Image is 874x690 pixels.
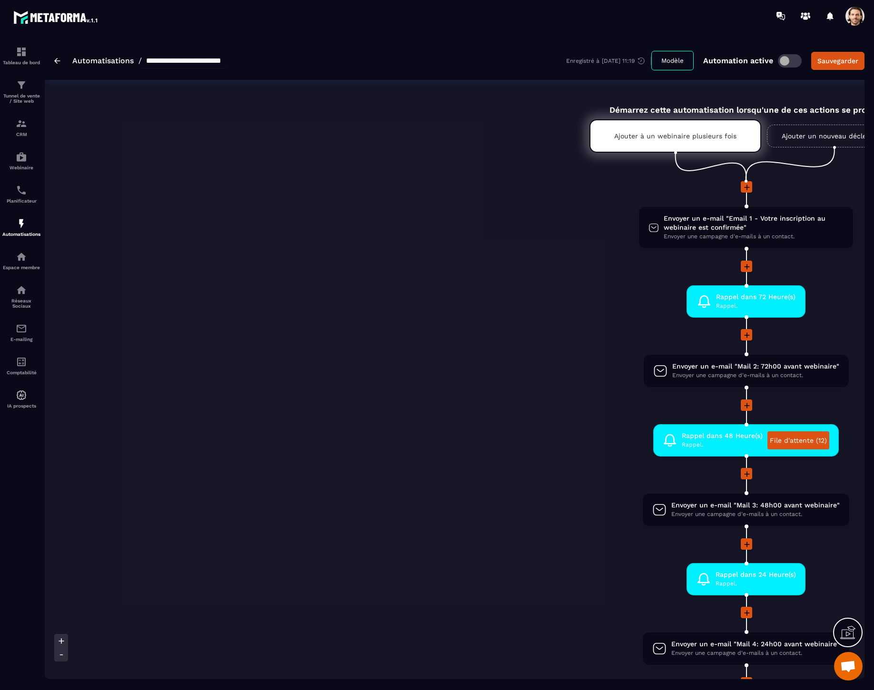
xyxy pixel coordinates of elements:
img: automations [16,218,27,229]
p: Automation active [703,56,773,65]
a: formationformationCRM [2,111,40,144]
div: Enregistré à [566,57,651,65]
span: Envoyer une campagne d'e-mails à un contact. [671,510,840,519]
span: Envoyer un e-mail "Mail 2: 72h00 avant webinaire" [672,362,839,371]
a: automationsautomationsAutomatisations [2,211,40,244]
p: IA prospects [2,403,40,408]
span: Rappel. [716,579,796,588]
span: Envoyer un e-mail "Email 1 - Votre inscription au webinaire est confirmée" [664,214,844,232]
span: Rappel. [716,301,795,311]
a: formationformationTableau de bord [2,39,40,72]
a: accountantaccountantComptabilité [2,349,40,382]
p: Tableau de bord [2,60,40,65]
p: Webinaire [2,165,40,170]
p: Espace membre [2,265,40,270]
a: automationsautomationsWebinaire [2,144,40,177]
img: formation [16,46,27,58]
p: Automatisations [2,232,40,237]
img: arrow [54,58,60,64]
img: formation [16,118,27,129]
span: Envoyer une campagne d'e-mails à un contact. [672,371,839,380]
span: Envoyer un e-mail "Mail 3: 48h00 avant webinaire" [671,501,840,510]
p: E-mailing [2,337,40,342]
span: Rappel dans 72 Heure(s) [716,292,795,301]
p: Comptabilité [2,370,40,375]
span: Envoyer une campagne d'e-mails à un contact. [664,232,844,241]
button: Sauvegarder [811,52,864,70]
img: automations [16,251,27,262]
p: Ajouter à un webinaire plusieurs fois [614,132,737,140]
span: Rappel dans 48 Heure(s) [682,431,763,440]
span: Envoyer une campagne d'e-mails à un contact. [671,649,840,658]
p: [DATE] 11:19 [602,58,635,64]
span: Rappel dans 24 Heure(s) [716,570,796,579]
a: automationsautomationsEspace membre [2,244,40,277]
img: accountant [16,356,27,368]
span: Rappel. [682,440,763,449]
p: Réseaux Sociaux [2,298,40,309]
img: social-network [16,284,27,296]
img: automations [16,151,27,163]
button: Modèle [651,51,694,70]
p: Tunnel de vente / Site web [2,93,40,104]
a: social-networksocial-networkRéseaux Sociaux [2,277,40,316]
a: Automatisations [72,56,134,65]
img: logo [13,9,99,26]
img: email [16,323,27,334]
a: Open chat [834,652,863,680]
a: formationformationTunnel de vente / Site web [2,72,40,111]
img: scheduler [16,185,27,196]
p: CRM [2,132,40,137]
span: Envoyer un e-mail "Mail 4: 24h00 avant webinaire" [671,640,840,649]
a: schedulerschedulerPlanificateur [2,177,40,211]
span: / [138,56,142,65]
img: automations [16,389,27,401]
div: Sauvegarder [817,56,858,66]
img: formation [16,79,27,91]
a: emailemailE-mailing [2,316,40,349]
p: Planificateur [2,198,40,204]
a: File d'attente (12) [767,431,829,449]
